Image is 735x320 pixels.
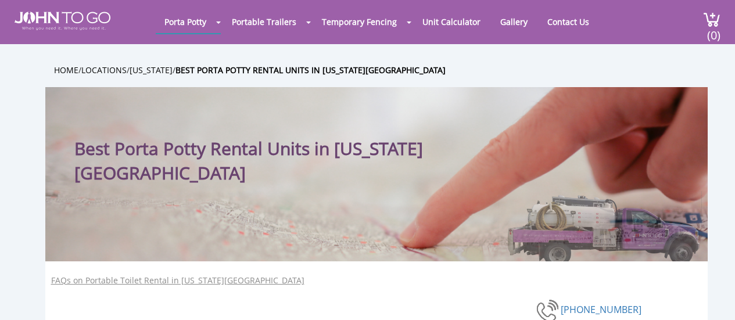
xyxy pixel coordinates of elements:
[74,110,449,185] h1: Best Porta Potty Rental Units in [US_STATE][GEOGRAPHIC_DATA]
[81,64,127,75] a: Locations
[223,10,305,33] a: Portable Trailers
[539,10,598,33] a: Contact Us
[130,64,173,75] a: [US_STATE]
[15,12,110,30] img: JOHN to go
[54,63,716,77] ul: / / /
[689,274,735,320] button: Live Chat
[499,191,702,261] img: Truck
[561,303,641,315] a: [PHONE_NUMBER]
[414,10,489,33] a: Unit Calculator
[175,64,446,75] a: Best Porta Potty Rental Units in [US_STATE][GEOGRAPHIC_DATA]
[707,18,720,43] span: (0)
[313,10,406,33] a: Temporary Fencing
[492,10,536,33] a: Gallery
[703,12,720,27] img: cart a
[54,64,78,75] a: Home
[156,10,215,33] a: Porta Potty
